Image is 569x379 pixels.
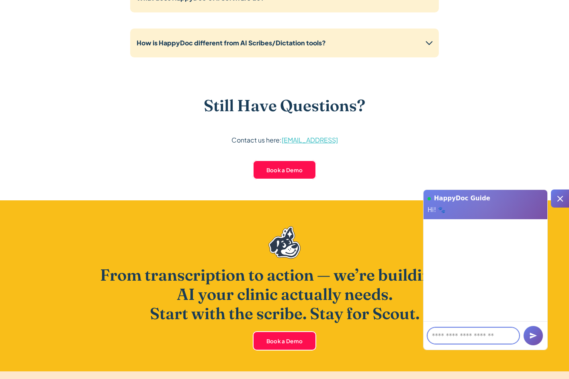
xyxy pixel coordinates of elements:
[253,331,317,350] a: Book a Demo
[92,265,477,323] h2: From transcription to action — we’re building the AI your clinic actually needs. Start with the s...
[204,96,365,115] h3: Still Have Questions?
[231,134,338,146] p: Contact us here:
[253,160,317,179] a: Book a Demo
[137,39,326,47] strong: How is HappyDoc different from AI Scribes/Dictation tools?
[282,136,338,144] a: [EMAIL_ADDRESS]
